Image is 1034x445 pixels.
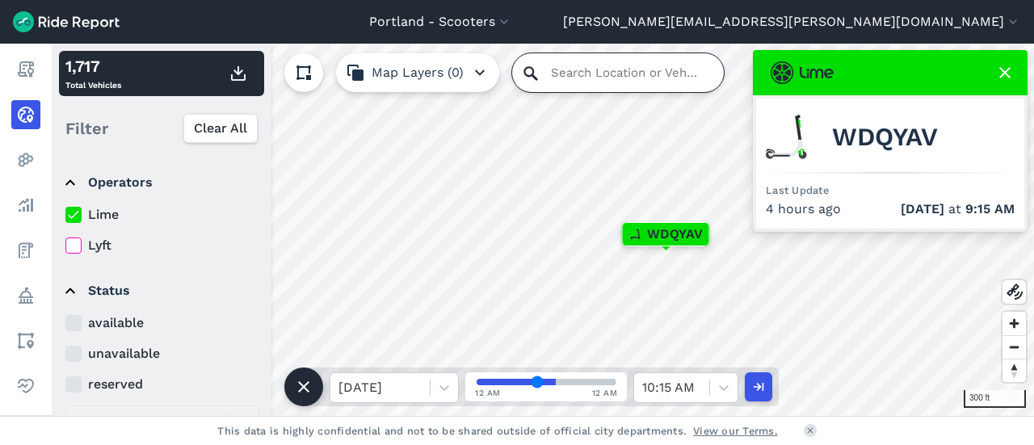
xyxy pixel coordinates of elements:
img: Lime [771,61,834,84]
span: 12 AM [592,387,618,399]
a: Realtime [11,100,40,129]
a: Policy [11,281,40,310]
img: Lime scooter [766,115,809,159]
span: [DATE] [901,201,944,216]
div: 300 ft [964,390,1026,408]
span: at [901,199,1015,219]
a: Analyze [11,191,40,220]
button: Zoom out [1002,335,1026,359]
button: Reset bearing to north [1002,359,1026,382]
button: Zoom in [1002,312,1026,335]
a: View our Terms. [693,423,778,439]
input: Search Location or Vehicles [512,53,724,92]
span: WDQYAV [832,128,938,147]
label: reserved [65,375,259,394]
canvas: Map [52,44,1034,416]
div: 1,717 [65,54,121,78]
summary: Status [65,268,257,313]
img: Ride Report [13,11,120,32]
a: Heatmaps [11,145,40,174]
label: unavailable [65,344,259,363]
span: 12 AM [475,387,501,399]
span: 9:15 AM [965,201,1015,216]
button: [PERSON_NAME][EMAIL_ADDRESS][PERSON_NAME][DOMAIN_NAME] [563,12,1021,31]
button: Map Layers (0) [336,53,499,92]
span: Clear All [194,119,247,138]
button: Portland - Scooters [369,12,512,31]
a: Report [11,55,40,84]
div: Filter [59,103,264,153]
div: Total Vehicles [65,54,121,93]
a: Fees [11,236,40,265]
label: Lyft [65,236,259,255]
div: 4 hours ago [766,199,1015,219]
label: available [65,313,259,333]
a: Areas [11,326,40,355]
span: WDQYAV [647,225,703,244]
span: Last Update [766,184,829,196]
button: Clear All [183,114,258,143]
summary: Operators [65,160,257,205]
a: Health [11,372,40,401]
label: Lime [65,205,259,225]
